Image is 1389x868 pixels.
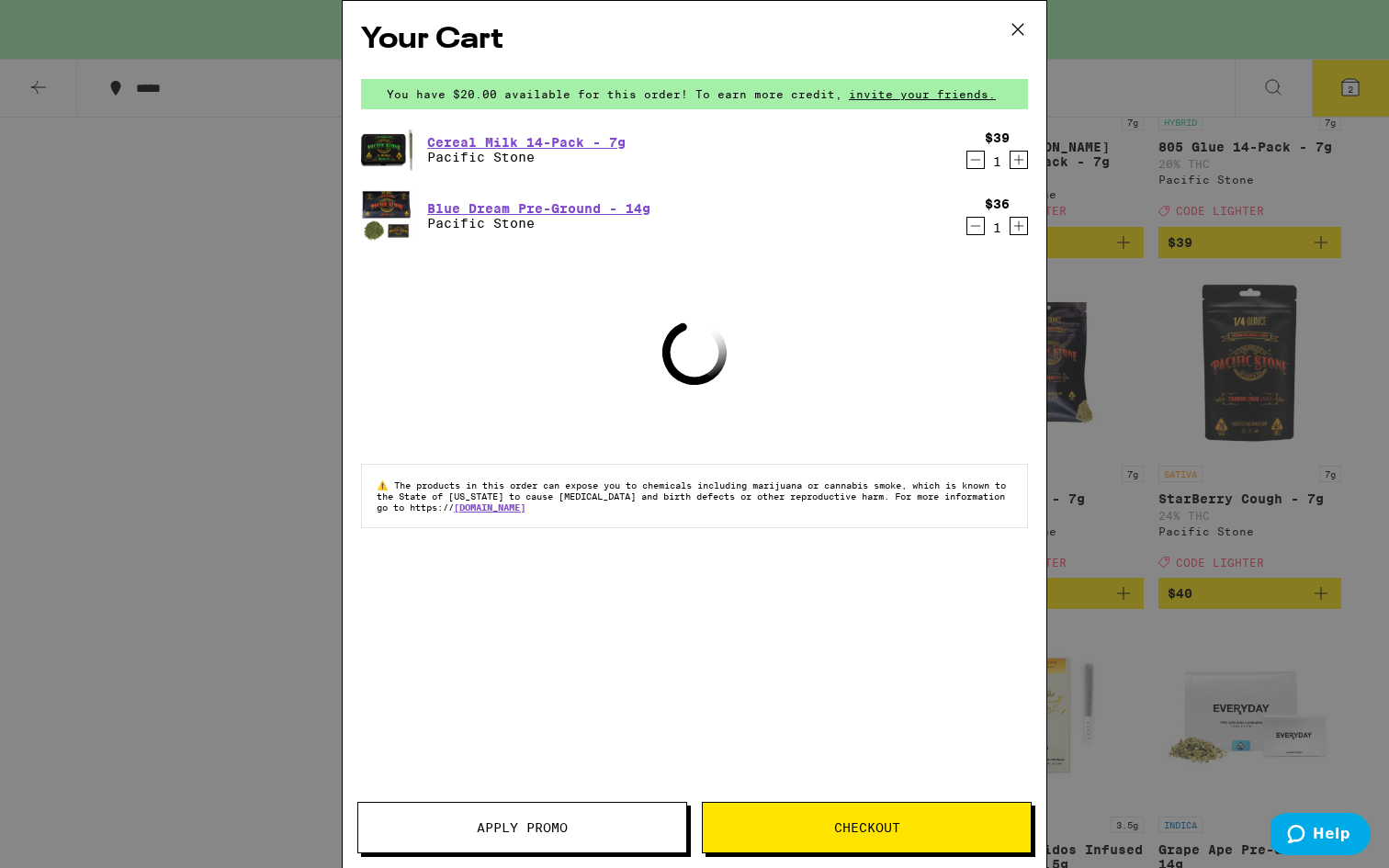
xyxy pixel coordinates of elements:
[427,150,626,164] p: Pacific Stone
[1010,151,1028,169] button: Increment
[361,124,412,175] img: Pacific Stone - Cereal Milk 14-Pack - 7g
[427,201,650,216] a: Blue Dream Pre-Ground - 14g
[985,197,1010,211] div: $36
[966,151,985,169] button: Decrement
[985,154,1010,169] div: 1
[377,479,394,490] span: ⚠️
[361,190,412,242] img: Pacific Stone - Blue Dream Pre-Ground - 14g
[427,135,626,150] a: Cereal Milk 14-Pack - 7g
[361,79,1028,109] div: You have $20.00 available for this order! To earn more credit,invite your friends.
[454,502,525,513] a: [DOMAIN_NAME]
[1010,217,1028,235] button: Increment
[357,802,687,853] button: Apply Promo
[966,217,985,235] button: Decrement
[387,88,842,100] span: You have $20.00 available for this order! To earn more credit,
[477,821,568,834] span: Apply Promo
[361,19,1028,61] h2: Your Cart
[377,479,1006,513] span: The products in this order can expose you to chemicals including marijuana or cannabis smoke, whi...
[842,88,1002,100] span: invite your friends.
[427,216,650,231] p: Pacific Stone
[985,130,1010,145] div: $39
[985,220,1010,235] div: 1
[834,821,900,834] span: Checkout
[1270,813,1371,859] iframe: Opens a widget where you can find more information
[702,802,1032,853] button: Checkout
